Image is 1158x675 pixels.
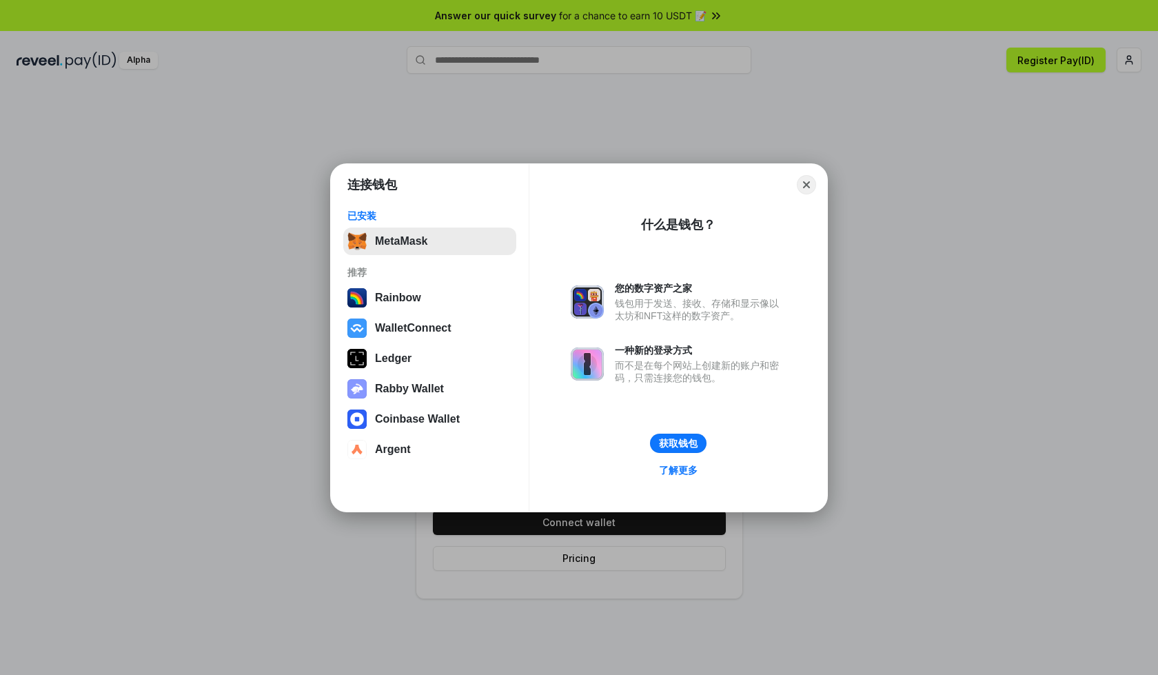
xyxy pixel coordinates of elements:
[615,282,786,294] div: 您的数字资产之家
[641,216,715,233] div: 什么是钱包？
[571,347,604,381] img: svg+xml,%3Csvg%20xmlns%3D%22http%3A%2F%2Fwww.w3.org%2F2000%2Fsvg%22%20fill%3D%22none%22%20viewBox...
[615,344,786,356] div: 一种新的登录方式
[347,440,367,459] img: svg+xml,%3Csvg%20width%3D%2228%22%20height%3D%2228%22%20viewBox%3D%220%200%2028%2028%22%20fill%3D...
[347,210,512,222] div: 已安装
[615,297,786,322] div: 钱包用于发送、接收、存储和显示像以太坊和NFT这样的数字资产。
[797,175,816,194] button: Close
[347,410,367,429] img: svg+xml,%3Csvg%20width%3D%2228%22%20height%3D%2228%22%20viewBox%3D%220%200%2028%2028%22%20fill%3D...
[659,437,698,450] div: 获取钱包
[347,349,367,368] img: svg+xml,%3Csvg%20xmlns%3D%22http%3A%2F%2Fwww.w3.org%2F2000%2Fsvg%22%20width%3D%2228%22%20height%3...
[343,284,516,312] button: Rainbow
[343,314,516,342] button: WalletConnect
[375,292,421,304] div: Rainbow
[347,266,512,279] div: 推荐
[347,288,367,308] img: svg+xml,%3Csvg%20width%3D%22120%22%20height%3D%22120%22%20viewBox%3D%220%200%20120%20120%22%20fil...
[659,464,698,476] div: 了解更多
[375,322,451,334] div: WalletConnect
[615,359,786,384] div: 而不是在每个网站上创建新的账户和密码，只需连接您的钱包。
[343,436,516,463] button: Argent
[347,379,367,399] img: svg+xml,%3Csvg%20xmlns%3D%22http%3A%2F%2Fwww.w3.org%2F2000%2Fsvg%22%20fill%3D%22none%22%20viewBox...
[343,228,516,255] button: MetaMask
[571,285,604,319] img: svg+xml,%3Csvg%20xmlns%3D%22http%3A%2F%2Fwww.w3.org%2F2000%2Fsvg%22%20fill%3D%22none%22%20viewBox...
[343,375,516,403] button: Rabby Wallet
[375,413,460,425] div: Coinbase Wallet
[343,405,516,433] button: Coinbase Wallet
[375,235,427,248] div: MetaMask
[375,352,412,365] div: Ledger
[651,461,706,479] a: 了解更多
[347,232,367,251] img: svg+xml,%3Csvg%20fill%3D%22none%22%20height%3D%2233%22%20viewBox%3D%220%200%2035%2033%22%20width%...
[375,443,411,456] div: Argent
[343,345,516,372] button: Ledger
[375,383,444,395] div: Rabby Wallet
[650,434,707,453] button: 获取钱包
[347,319,367,338] img: svg+xml,%3Csvg%20width%3D%2228%22%20height%3D%2228%22%20viewBox%3D%220%200%2028%2028%22%20fill%3D...
[347,177,397,193] h1: 连接钱包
